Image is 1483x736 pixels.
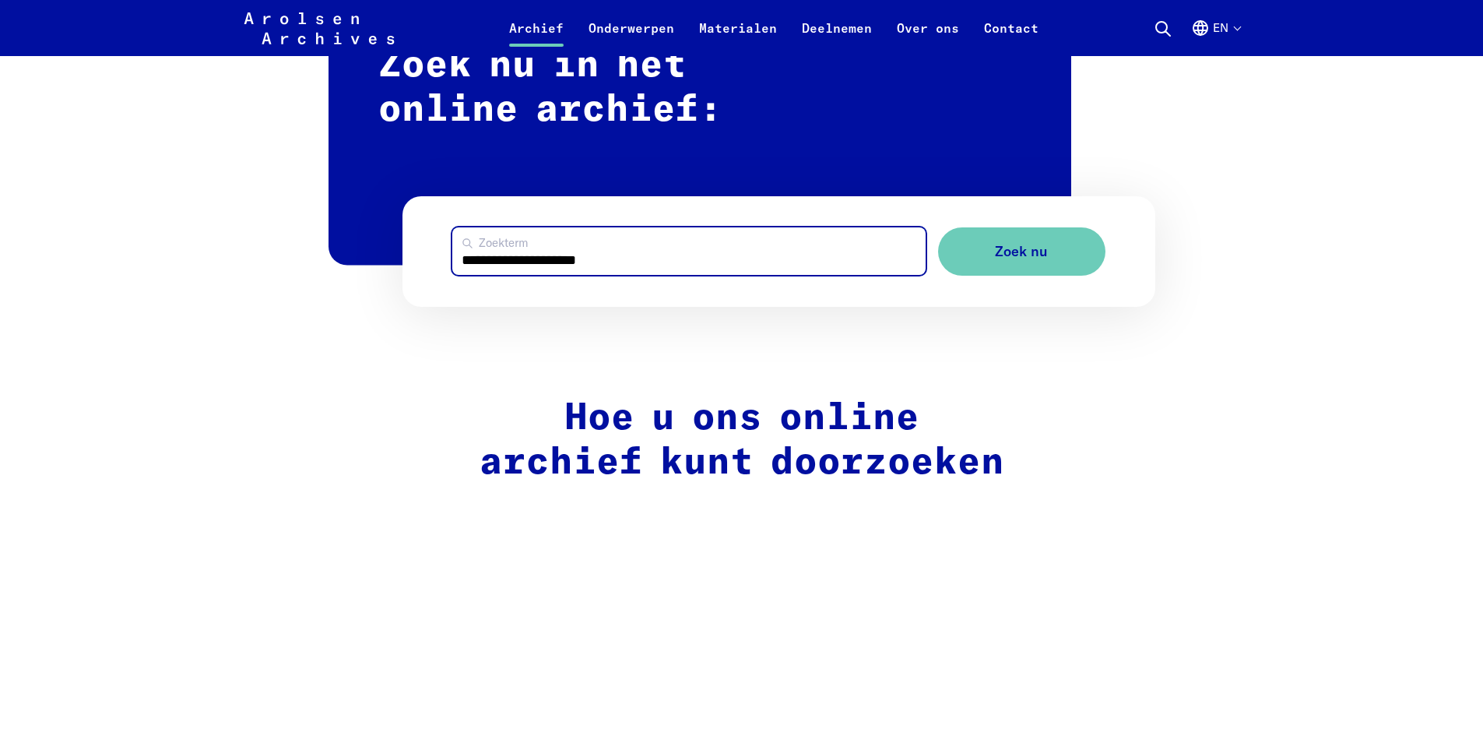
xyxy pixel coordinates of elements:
[497,19,576,56] a: Archief
[509,20,564,36] font: Archief
[687,19,789,56] a: Materialen
[984,20,1038,36] font: Contact
[897,20,959,36] font: Over ons
[480,400,1004,482] font: Hoe u ons online archief kunt doorzoeken
[576,19,687,56] a: Onderwerpen
[884,19,972,56] a: Over ons
[497,9,1051,47] nav: Primair
[699,20,777,36] font: Materialen
[1213,20,1228,35] font: en
[995,242,1048,260] font: Zoek nu
[1191,19,1240,56] button: Engels, taalkeuze
[802,20,872,36] font: Deelnemen
[789,19,884,56] a: Deelnemen
[938,227,1105,276] button: Zoek nu
[972,19,1051,56] a: Contact
[589,20,674,36] font: Onderwerpen
[378,46,722,129] font: Zoek nu in het online archief:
